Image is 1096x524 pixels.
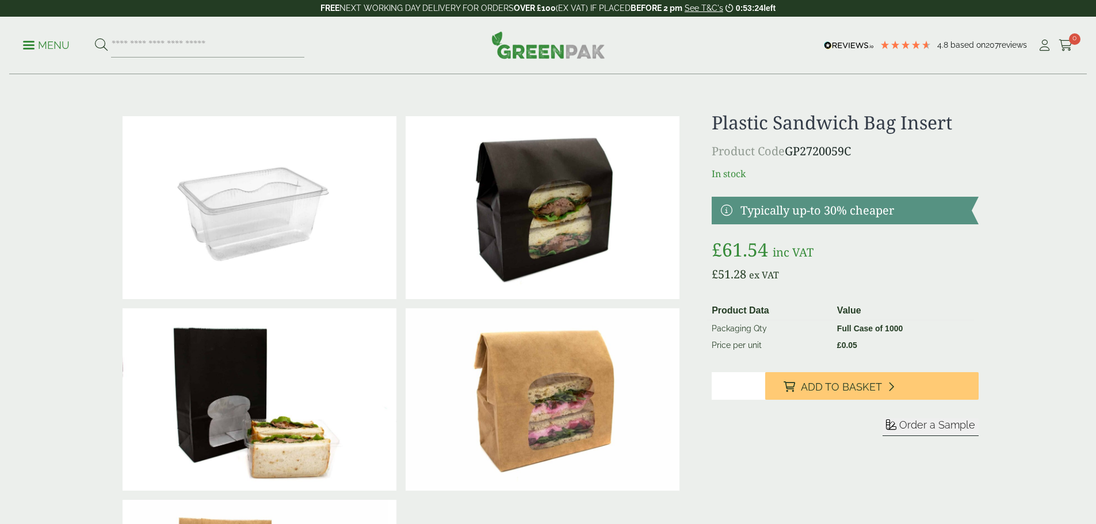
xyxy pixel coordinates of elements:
[837,341,857,350] bdi: 0.05
[712,237,768,262] bdi: 61.54
[712,143,978,160] p: GP2720059C
[707,337,832,354] td: Price per unit
[712,143,785,159] span: Product Code
[749,269,779,281] span: ex VAT
[712,266,718,282] span: £
[631,3,682,13] strong: BEFORE 2 pm
[824,41,874,49] img: REVIEWS.io
[950,40,986,49] span: Based on
[123,308,396,491] img: IMG_5929 (Large)
[707,320,832,338] td: Packaging Qty
[837,324,903,333] strong: Full Case of 1000
[1059,37,1073,54] a: 0
[514,3,556,13] strong: OVER £100
[712,167,978,181] p: In stock
[23,39,70,50] a: Menu
[712,112,978,133] h1: Plastic Sandwich Bag Insert
[999,40,1027,49] span: reviews
[123,116,396,299] img: Plastic Sandwich Bag Insert
[832,301,974,320] th: Value
[883,418,979,436] button: Order a Sample
[937,40,950,49] span: 4.8
[773,244,814,260] span: inc VAT
[763,3,776,13] span: left
[320,3,339,13] strong: FREE
[707,301,832,320] th: Product Data
[736,3,763,13] span: 0:53:24
[1037,40,1052,51] i: My Account
[406,308,679,491] img: Laminated Kraft Sandwich Bag
[23,39,70,52] p: Menu
[837,341,842,350] span: £
[685,3,723,13] a: See T&C's
[712,237,722,262] span: £
[880,40,931,50] div: 4.79 Stars
[1069,33,1080,45] span: 0
[986,40,999,49] span: 207
[765,372,979,400] button: Add to Basket
[712,266,746,282] bdi: 51.28
[801,381,882,393] span: Add to Basket
[491,31,605,59] img: GreenPak Supplies
[899,419,975,431] span: Order a Sample
[1059,40,1073,51] i: Cart
[406,116,679,299] img: Laminated Black Sandwich Bag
